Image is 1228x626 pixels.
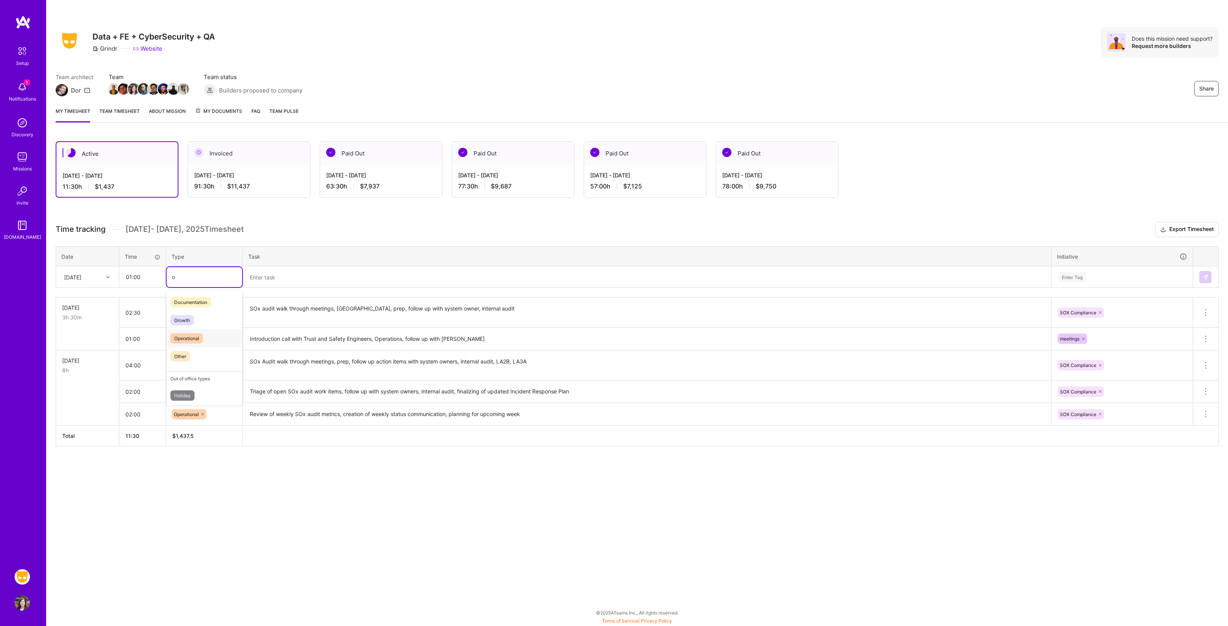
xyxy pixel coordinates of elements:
[188,142,310,165] div: Invoiced
[172,433,194,439] span: $ 1,437.5
[170,315,194,325] span: Growth
[195,107,242,116] span: My Documents
[269,108,299,114] span: Team Pulse
[170,351,190,362] span: Other
[491,182,512,190] span: $9,687
[138,83,149,95] img: Team Member Avatar
[125,225,244,234] span: [DATE] - [DATE] , 2025 Timesheet
[15,183,30,199] img: Invite
[168,83,179,95] img: Team Member Avatar
[17,199,28,207] div: Invite
[92,32,215,41] h3: Data + FE + CyberSecurity + QA
[166,246,243,266] th: Type
[360,182,380,190] span: $7,937
[326,182,436,190] div: 63:30 h
[15,115,30,130] img: discovery
[120,267,165,287] input: HH:MM
[128,83,139,95] img: Team Member Avatar
[590,171,700,179] div: [DATE] - [DATE]
[170,390,195,401] span: Holiday
[63,172,172,180] div: [DATE] - [DATE]
[109,73,188,81] span: Team
[584,142,706,165] div: Paid Out
[1057,252,1187,261] div: Initiative
[167,372,242,385] div: Out of office types
[1132,35,1213,42] div: Does this mission need support?
[452,142,574,165] div: Paid Out
[1202,274,1208,280] img: Submit
[1155,222,1219,237] button: Export Timesheet
[168,83,178,96] a: Team Member Avatar
[125,253,160,261] div: Time
[15,79,30,95] img: bell
[149,107,186,122] a: About Mission
[106,275,110,279] i: icon Chevron
[641,618,672,624] a: Privacy Policy
[602,618,638,624] a: Terms of Service
[722,171,832,179] div: [DATE] - [DATE]
[66,148,76,157] img: Active
[63,183,172,191] div: 11:30 h
[118,83,129,95] img: Team Member Avatar
[56,84,68,96] img: Team Architect
[119,426,166,446] th: 11:30
[204,84,216,96] img: Builders proposed to company
[4,233,41,241] div: [DOMAIN_NAME]
[590,148,599,157] img: Paid Out
[108,83,119,95] img: Team Member Avatar
[15,569,30,585] img: Grindr: Data + FE + CyberSecurity + QA
[458,182,568,190] div: 77:30 h
[84,87,90,93] i: icon Mail
[1060,411,1096,417] span: SOX Compliance
[243,246,1051,266] th: Task
[139,83,149,96] a: Team Member Avatar
[92,46,99,52] i: icon CompanyGray
[119,404,166,424] input: HH:MM
[326,171,436,179] div: [DATE] - [DATE]
[119,355,166,375] input: HH:MM
[15,218,30,233] img: guide book
[219,86,302,94] span: Builders proposed to company
[71,86,81,94] div: Dor
[326,148,335,157] img: Paid Out
[56,225,106,234] span: Time tracking
[15,149,30,165] img: teamwork
[1060,336,1079,342] span: meetings
[9,95,36,103] div: Notifications
[194,171,304,179] div: [DATE] - [DATE]
[119,83,129,96] a: Team Member Avatar
[62,366,113,374] div: 8h
[158,83,169,95] img: Team Member Avatar
[46,603,1228,622] div: © 2025 ATeams Inc., All rights reserved.
[56,73,93,81] span: Team architect
[119,382,166,402] input: HH:MM
[722,182,832,190] div: 78:00 h
[13,569,32,585] a: Grindr: Data + FE + CyberSecurity + QA
[13,165,32,173] div: Missions
[12,130,33,139] div: Discovery
[1199,85,1214,92] span: Share
[716,142,838,165] div: Paid Out
[244,298,1050,327] textarea: SOx audit walk through meetings, [GEOGRAPHIC_DATA], prep, follow up with system owner, internal a...
[1060,310,1096,315] span: SOX Compliance
[244,404,1050,425] textarea: Review of weekly SOx audit metrics, creation of weekly status communication, planning for upcomin...
[119,329,166,349] input: HH:MM
[722,148,731,157] img: Paid Out
[756,182,776,190] span: $9,750
[158,83,168,96] a: Team Member Avatar
[244,329,1050,350] textarea: Introduction call with Trust and Safety Engineers, Operations, follow up with [PERSON_NAME]
[244,351,1050,380] textarea: SOx Audit walk through meetings, prep, follow up action items with system owners, internal audit,...
[92,45,117,53] div: Grindr
[56,142,178,165] div: Active
[56,107,90,122] a: My timesheet
[195,107,242,122] a: My Documents
[320,142,442,165] div: Paid Out
[16,59,29,67] div: Setup
[64,273,81,281] div: [DATE]
[62,313,113,321] div: 3h 30m
[95,183,114,191] span: $1,437
[170,297,211,307] span: Documentation
[1132,42,1213,50] div: Request more builders
[15,595,30,611] img: User Avatar
[623,182,642,190] span: $7,125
